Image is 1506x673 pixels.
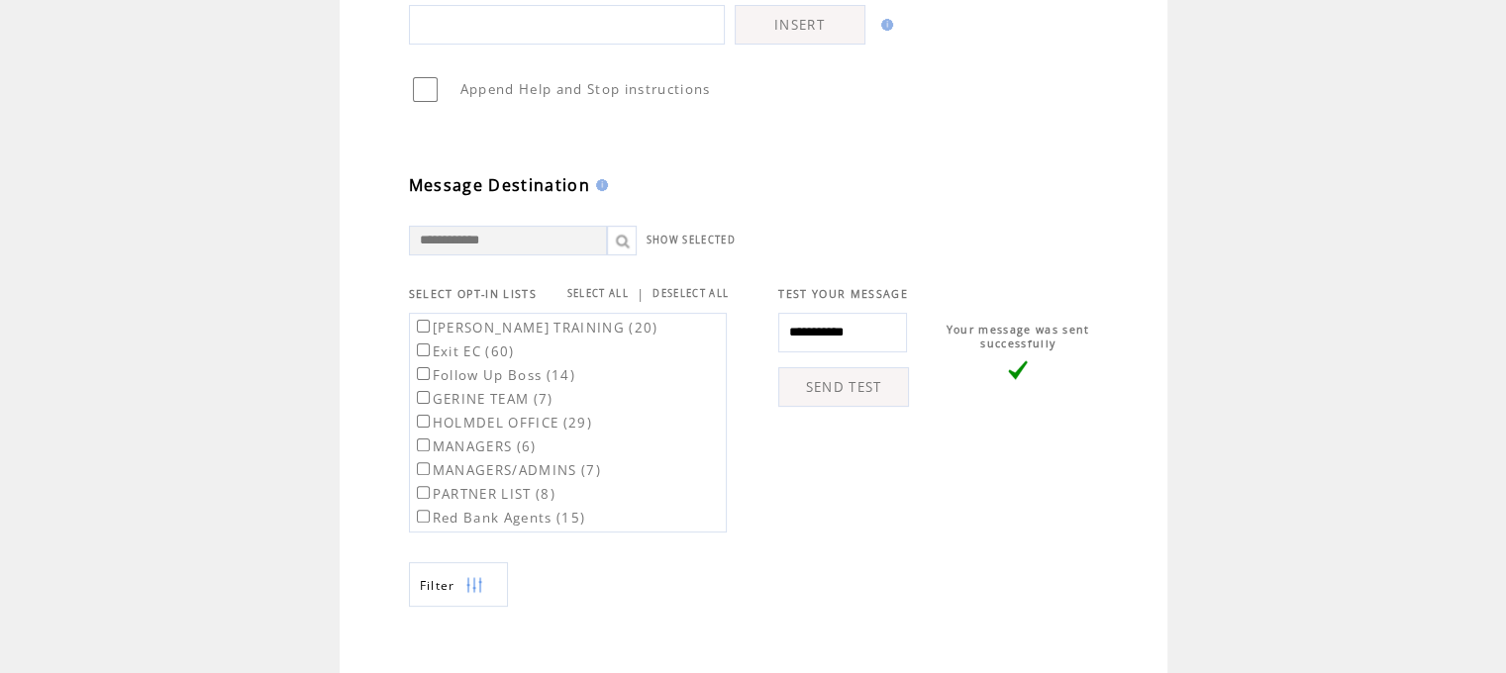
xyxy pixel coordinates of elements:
[413,414,592,432] label: HOLMDEL OFFICE (29)
[413,437,537,455] label: MANAGERS (6)
[413,461,601,479] label: MANAGERS/ADMINS (7)
[417,391,430,404] input: GERINE TEAM (7)
[590,179,608,191] img: help.gif
[1008,360,1028,380] img: vLarge.png
[417,462,430,475] input: MANAGERS/ADMINS (7)
[778,287,908,301] span: TEST YOUR MESSAGE
[637,285,645,303] span: |
[417,486,430,499] input: PARTNER LIST (8)
[653,287,729,300] a: DESELECT ALL
[947,323,1090,350] span: Your message was sent successfully
[413,319,658,336] label: [PERSON_NAME] TRAINING (20)
[409,287,537,301] span: SELECT OPT-IN LISTS
[413,366,575,384] label: Follow Up Boss (14)
[413,342,515,360] label: Exit EC (60)
[778,367,909,407] a: SEND TEST
[413,509,586,527] label: Red Bank Agents (15)
[417,415,430,428] input: HOLMDEL OFFICE (29)
[417,510,430,523] input: Red Bank Agents (15)
[460,80,711,98] span: Append Help and Stop instructions
[409,174,590,196] span: Message Destination
[409,562,508,607] a: Filter
[413,485,555,503] label: PARTNER LIST (8)
[875,19,893,31] img: help.gif
[417,320,430,333] input: [PERSON_NAME] TRAINING (20)
[567,287,629,300] a: SELECT ALL
[735,5,865,45] a: INSERT
[647,234,736,246] a: SHOW SELECTED
[417,367,430,380] input: Follow Up Boss (14)
[413,390,553,408] label: GERINE TEAM (7)
[465,563,483,608] img: filters.png
[420,577,455,594] span: Show filters
[417,343,430,356] input: Exit EC (60)
[417,438,430,451] input: MANAGERS (6)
